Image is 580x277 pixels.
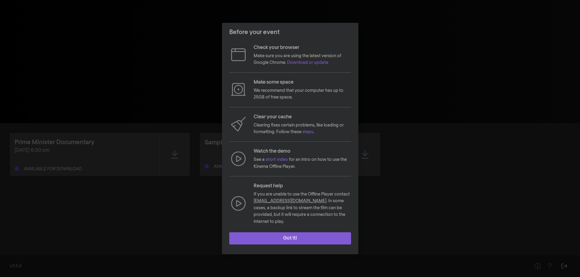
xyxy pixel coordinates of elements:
[254,44,351,51] p: Check your browser
[254,199,326,203] a: [EMAIL_ADDRESS][DOMAIN_NAME]
[254,87,351,101] p: We recommend that your computer has up to 25GB of free space.
[254,79,351,86] p: Make some space
[222,23,358,42] header: Before your event
[229,232,351,244] button: Got it!
[254,53,351,66] p: Make sure you are using the latest version of Google Chrome.
[254,156,351,170] p: See a for an intro on how to use the Kinema Offline Player.
[254,191,351,225] p: If you are unable to use the Offline Player contact . In some cases, a backup link to stream the ...
[287,61,328,65] a: Download or update
[254,122,351,136] p: Clearing fixes certain problems, like loading or formatting. Follow these .
[254,113,351,121] p: Clear your cache
[302,130,313,134] a: steps
[265,158,288,162] a: short video
[254,182,351,190] p: Request help
[254,148,351,155] p: Watch the demo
